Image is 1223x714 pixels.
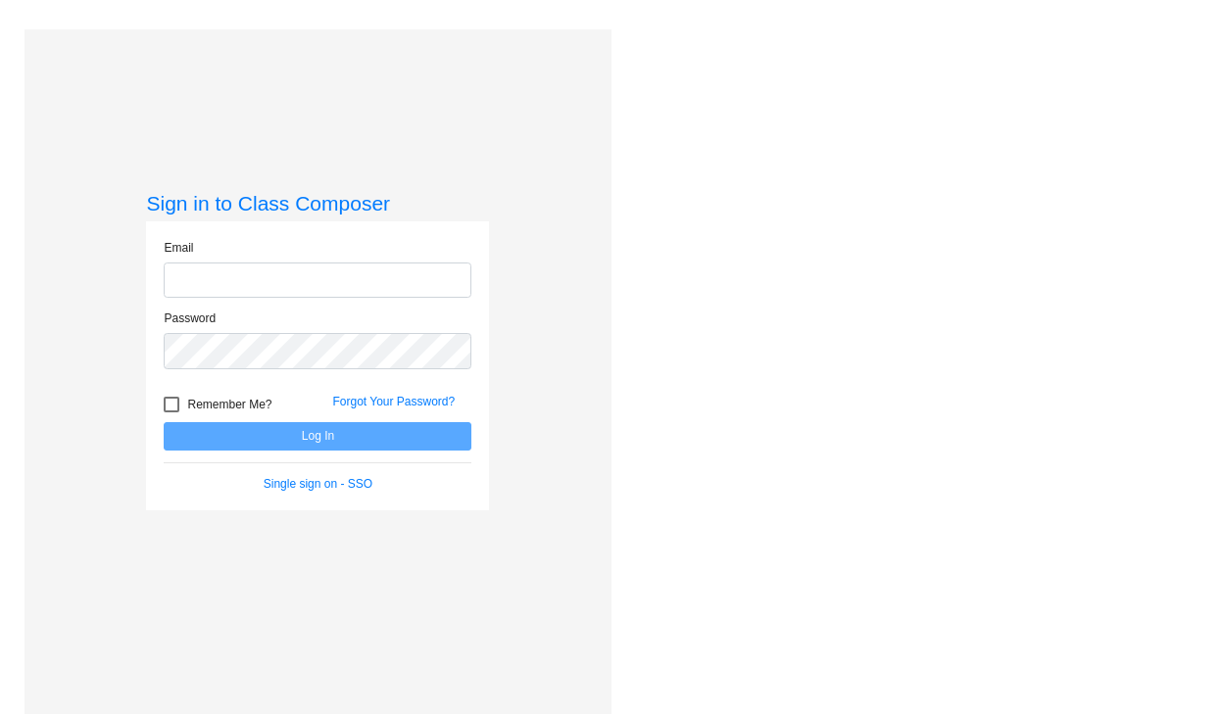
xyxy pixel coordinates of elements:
[164,422,471,451] button: Log In
[264,477,372,491] a: Single sign on - SSO
[164,309,216,327] label: Password
[164,239,193,257] label: Email
[332,395,455,408] a: Forgot Your Password?
[146,191,489,215] h3: Sign in to Class Composer
[187,393,271,416] span: Remember Me?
